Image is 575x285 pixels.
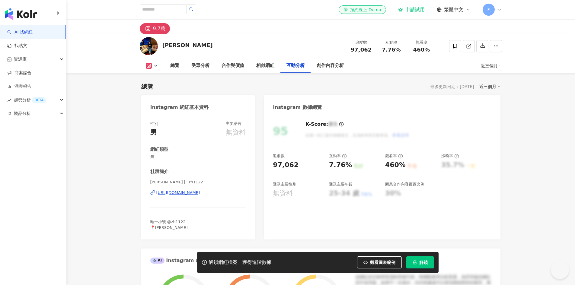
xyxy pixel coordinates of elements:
button: 解鎖 [406,256,434,268]
div: 追蹤數 [350,40,373,46]
div: K-Score : [305,121,344,128]
span: 7.76% [382,47,401,53]
div: 受眾分析 [191,62,209,69]
span: 繁體中文 [444,6,463,13]
span: search [189,7,193,11]
div: 合作與價值 [222,62,244,69]
div: 總覽 [141,82,153,91]
span: 資源庫 [14,52,27,66]
div: 性別 [150,121,158,126]
img: logo [5,8,37,20]
div: 創作內容分析 [317,62,344,69]
div: [URL][DOMAIN_NAME] [156,190,200,195]
div: 近三個月 [481,61,502,71]
div: 互動分析 [286,62,305,69]
div: 460% [385,160,406,170]
div: 網紅類型 [150,146,168,153]
span: 解鎖 [419,260,428,265]
div: 男 [150,128,157,137]
span: 無 [150,154,246,160]
div: 解鎖網紅檔案，獲得進階數據 [209,259,271,266]
div: 觀看率 [410,40,433,46]
span: lock [413,260,417,264]
span: 趨勢分析 [14,93,46,107]
div: 97,062 [273,160,299,170]
a: searchAI 找網紅 [7,29,33,35]
div: 商業合作內容覆蓋比例 [385,182,424,187]
a: 找貼文 [7,43,27,49]
div: 相似網紅 [256,62,274,69]
div: 受眾主要年齡 [329,182,353,187]
span: F [487,6,490,13]
div: [PERSON_NAME] [162,41,213,49]
div: 主要語言 [226,121,241,126]
div: 受眾主要性別 [273,182,296,187]
button: 9.7萬 [140,23,170,34]
div: 觀看率 [385,153,403,159]
a: 商案媒合 [7,70,31,76]
div: 互動率 [380,40,403,46]
a: 預約線上 Demo [339,5,386,14]
img: KOL Avatar [140,37,158,55]
div: 互動率 [329,153,347,159]
span: 競品分析 [14,107,31,120]
span: 460% [413,47,430,53]
div: 預約線上 Demo [343,7,381,13]
div: Instagram 網紅基本資料 [150,104,209,111]
button: 觀看圖表範例 [357,256,402,268]
a: 申請試用 [398,7,425,13]
span: 觀看圖表範例 [370,260,395,265]
a: [URL][DOMAIN_NAME] [150,190,246,195]
div: 社群簡介 [150,169,168,175]
div: 9.7萬 [153,24,165,33]
span: 97,062 [351,46,372,53]
div: 追蹤數 [273,153,285,159]
span: rise [7,98,11,102]
div: 無資料 [273,189,293,198]
span: [PERSON_NAME] | _zh1122_ [150,179,246,185]
div: BETA [32,97,46,103]
span: 唯一小號 @zh1122__ 📍[PERSON_NAME] [150,220,190,230]
a: 洞察報告 [7,84,31,90]
div: 總覽 [170,62,179,69]
div: 無資料 [226,128,246,137]
div: 近三個月 [479,83,500,90]
div: 最後更新日期：[DATE] [430,84,474,89]
div: Instagram 數據總覽 [273,104,322,111]
div: 7.76% [329,160,352,170]
div: 漲粉率 [441,153,459,159]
